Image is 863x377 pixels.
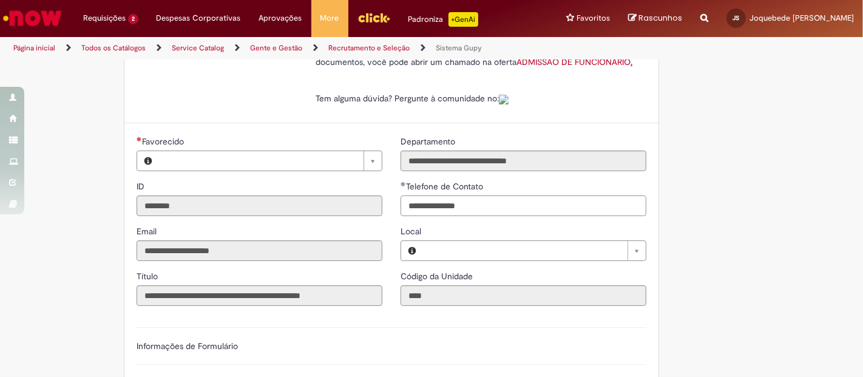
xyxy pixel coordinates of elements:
[159,151,382,171] a: Limpar campo Favorecido
[13,43,55,53] a: Página inicial
[142,136,186,147] span: Necessários - Favorecido
[401,285,646,306] input: Código da Unidade
[137,285,382,306] input: Título
[1,6,64,30] img: ServiceNow
[401,241,423,260] button: Local, Visualizar este registro
[401,136,458,147] span: Somente leitura - Departamento
[401,182,406,186] span: Necessários
[137,341,238,352] label: Informações de Formulário
[83,12,126,24] span: Requisições
[733,14,740,22] span: JS
[401,226,424,237] span: Local
[137,181,147,192] span: Somente leitura - ID
[750,13,854,23] span: Joquebede [PERSON_NAME]
[172,43,224,53] a: Service Catalog
[320,12,339,24] span: More
[499,93,509,104] a: Colabora
[401,195,646,216] input: Telefone de Contato
[137,240,382,261] input: Email
[436,43,482,53] a: Sistema Gupy
[631,56,632,67] span: .
[9,37,566,59] ul: Trilhas de página
[577,12,610,24] span: Favoritos
[250,43,302,53] a: Gente e Gestão
[259,12,302,24] span: Aprovações
[401,151,646,171] input: Departamento
[316,92,637,104] p: Tem alguma dúvida? Pergunte à comunidade no:
[401,270,475,282] label: Somente leitura - Código da Unidade
[137,226,159,237] span: Somente leitura - Email
[408,12,478,27] div: Padroniza
[357,8,390,27] img: click_logo_yellow_360x200.png
[137,270,160,282] label: Somente leitura - Título
[423,241,646,260] a: Limpar campo Local
[137,137,142,141] span: Necessários
[137,271,160,282] span: Somente leitura - Título
[137,180,147,192] label: Somente leitura - ID
[401,135,458,148] label: Somente leitura - Departamento
[401,271,475,282] span: Somente leitura - Código da Unidade
[328,43,410,53] a: Recrutamento e Seleção
[137,225,159,237] label: Somente leitura - Email
[137,151,159,171] button: Favorecido, Visualizar este registro
[81,43,146,53] a: Todos os Catálogos
[638,12,682,24] span: Rascunhos
[516,56,631,67] a: ADMISSÃO DE FUNCIONÁRIO
[406,181,486,192] span: Telefone de Contato
[137,195,382,216] input: ID
[628,13,682,24] a: Rascunhos
[499,95,509,104] img: sys_attachment.do
[448,12,478,27] p: +GenAi
[128,14,138,24] span: 2
[157,12,241,24] span: Despesas Corporativas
